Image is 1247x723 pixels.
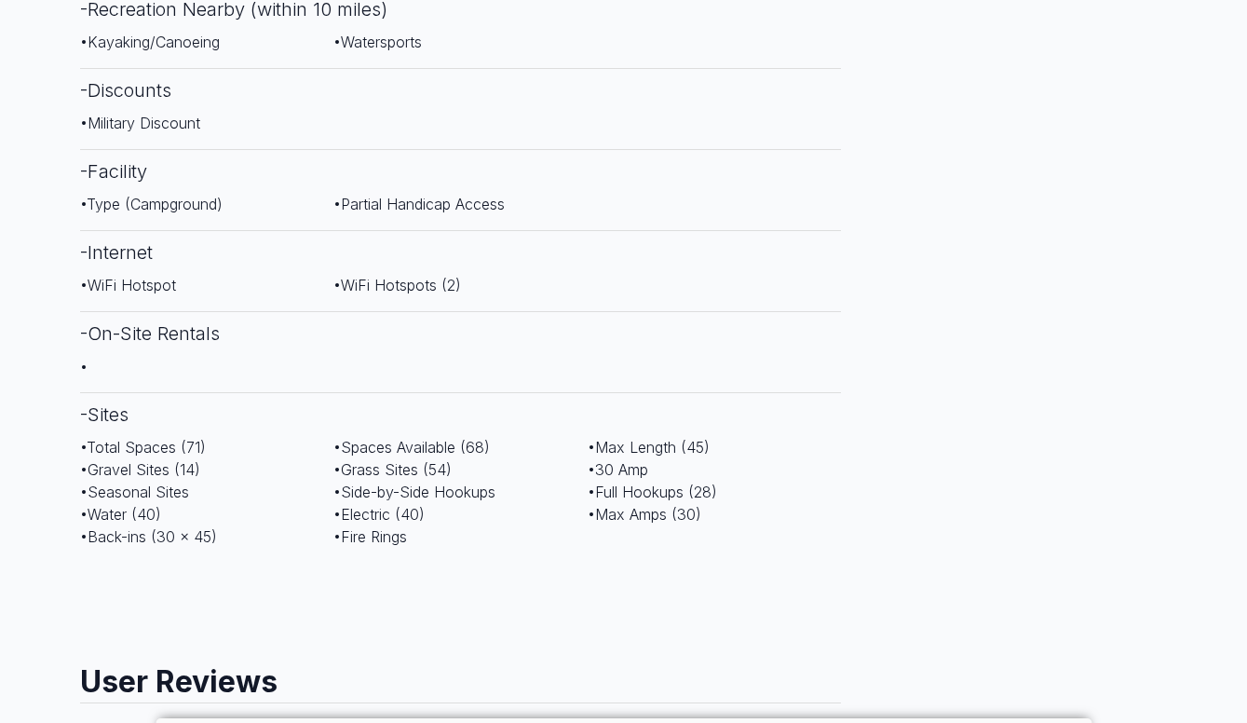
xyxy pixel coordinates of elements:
[80,647,842,703] h2: User Reviews
[80,276,176,294] span: • WiFi Hotspot
[333,33,422,51] span: • Watersports
[80,68,842,112] h3: - Discounts
[588,438,710,457] span: • Max Length (45)
[80,460,200,479] span: • Gravel Sites (14)
[80,563,842,647] iframe: Advertisement
[80,527,217,546] span: • Back-ins (30 x 45)
[80,392,842,436] h3: - Sites
[333,460,452,479] span: • Grass Sites (54)
[80,149,842,193] h3: - Facility
[588,483,717,501] span: • Full Hookups (28)
[80,195,223,213] span: • Type (Campground)
[80,483,189,501] span: • Seasonal Sites
[333,438,490,457] span: • Spaces Available (68)
[333,483,495,501] span: • Side-by-Side Hookups
[333,505,425,524] span: • Electric (40)
[333,195,505,213] span: • Partial Handicap Access
[333,276,461,294] span: • WiFi Hotspots (2)
[80,357,88,375] span: •
[80,33,220,51] span: • Kayaking/Canoeing
[80,311,842,355] h3: - On-Site Rentals
[80,114,200,132] span: • Military Discount
[588,460,648,479] span: • 30 Amp
[588,505,701,524] span: • Max Amps (30)
[80,230,842,274] h3: - Internet
[80,438,206,457] span: • Total Spaces (71)
[80,505,161,524] span: • Water (40)
[333,527,407,546] span: • Fire Rings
